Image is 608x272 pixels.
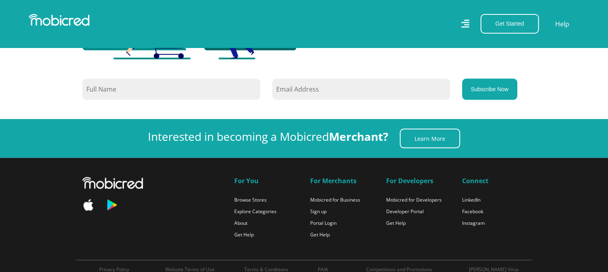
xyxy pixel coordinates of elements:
[462,177,526,185] h5: Connect
[82,199,94,211] img: Download Mobicred on the Apple App Store
[462,208,483,215] a: Facebook
[555,19,570,29] a: Help
[148,130,388,144] h3: Interested in becoming a Mobicred
[106,199,118,212] img: Download Mobicred on the Google Play Store
[386,208,424,215] a: Developer Portal
[400,129,460,148] a: Learn More
[234,231,254,238] a: Get Help
[82,177,143,189] img: Mobicred
[329,129,388,144] strong: Merchant?
[462,79,517,100] button: Subscribe Now
[310,208,327,215] a: Sign up
[462,196,480,203] a: LinkedIn
[462,220,485,226] a: Instagram
[29,14,90,26] img: Mobicred
[234,177,298,185] h5: For You
[234,220,247,226] a: About
[386,177,450,185] h5: For Developers
[386,220,406,226] a: Get Help
[234,196,267,203] a: Browse Stores
[82,79,260,100] input: Full Name
[310,177,374,185] h5: For Merchants
[310,196,360,203] a: Mobicred for Business
[272,79,450,100] input: Email Address
[310,231,330,238] a: Get Help
[234,208,277,215] a: Explore Categories
[310,220,337,226] a: Portal Login
[480,14,539,34] button: Get Started
[386,196,442,203] a: Mobicred for Developers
